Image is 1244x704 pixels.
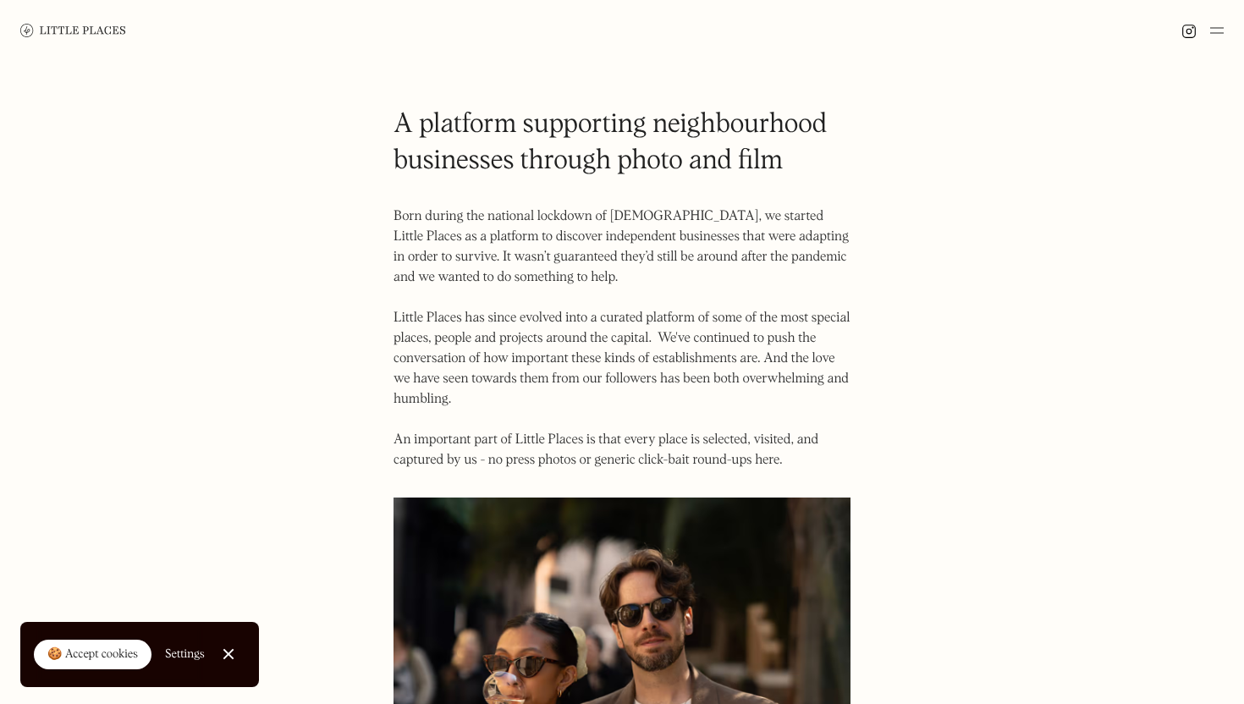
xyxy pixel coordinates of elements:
[165,635,205,674] a: Settings
[47,646,138,663] div: 🍪 Accept cookies
[394,206,850,470] p: Born during the national lockdown of [DEMOGRAPHIC_DATA], we started Little Places as a platform t...
[394,107,850,179] h1: A platform supporting neighbourhood businesses through photo and film
[165,648,205,660] div: Settings
[212,637,245,671] a: Close Cookie Popup
[34,640,151,670] a: 🍪 Accept cookies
